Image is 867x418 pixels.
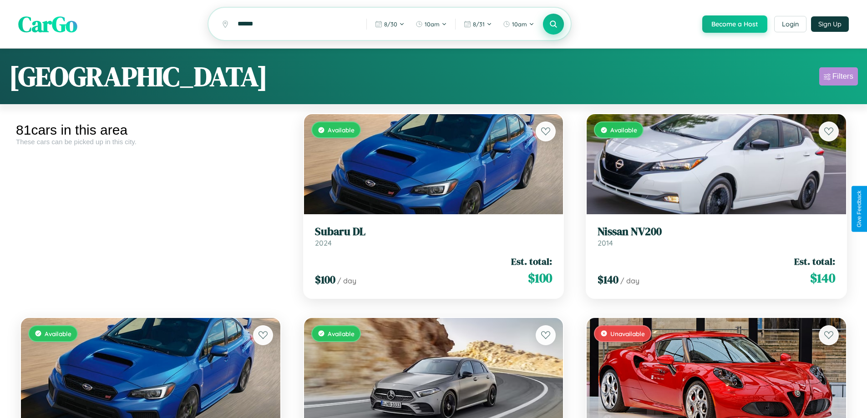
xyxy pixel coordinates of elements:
span: / day [337,276,356,285]
span: 2014 [598,238,613,247]
span: Available [328,126,355,134]
h3: Nissan NV200 [598,225,835,238]
div: Filters [832,72,853,81]
a: Subaru DL2024 [315,225,553,247]
span: Available [610,126,637,134]
span: Est. total: [511,255,552,268]
a: Nissan NV2002014 [598,225,835,247]
h3: Subaru DL [315,225,553,238]
div: Give Feedback [856,191,862,227]
span: 8 / 30 [384,20,397,28]
span: / day [620,276,639,285]
button: 10am [411,17,451,31]
span: CarGo [18,9,77,39]
button: Sign Up [811,16,849,32]
span: $ 140 [598,272,619,287]
span: $ 100 [528,269,552,287]
span: Est. total: [794,255,835,268]
span: 10am [425,20,440,28]
button: Become a Host [702,15,767,33]
button: 8/31 [459,17,497,31]
button: Login [774,16,806,32]
h1: [GEOGRAPHIC_DATA] [9,58,268,95]
span: 8 / 31 [473,20,485,28]
span: $ 140 [810,269,835,287]
span: Available [45,330,71,337]
div: These cars can be picked up in this city. [16,138,285,146]
span: Available [328,330,355,337]
span: Unavailable [610,330,645,337]
button: Filters [819,67,858,86]
button: 10am [498,17,539,31]
div: 81 cars in this area [16,122,285,138]
span: 2024 [315,238,332,247]
span: 10am [512,20,527,28]
span: $ 100 [315,272,335,287]
button: 8/30 [370,17,409,31]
